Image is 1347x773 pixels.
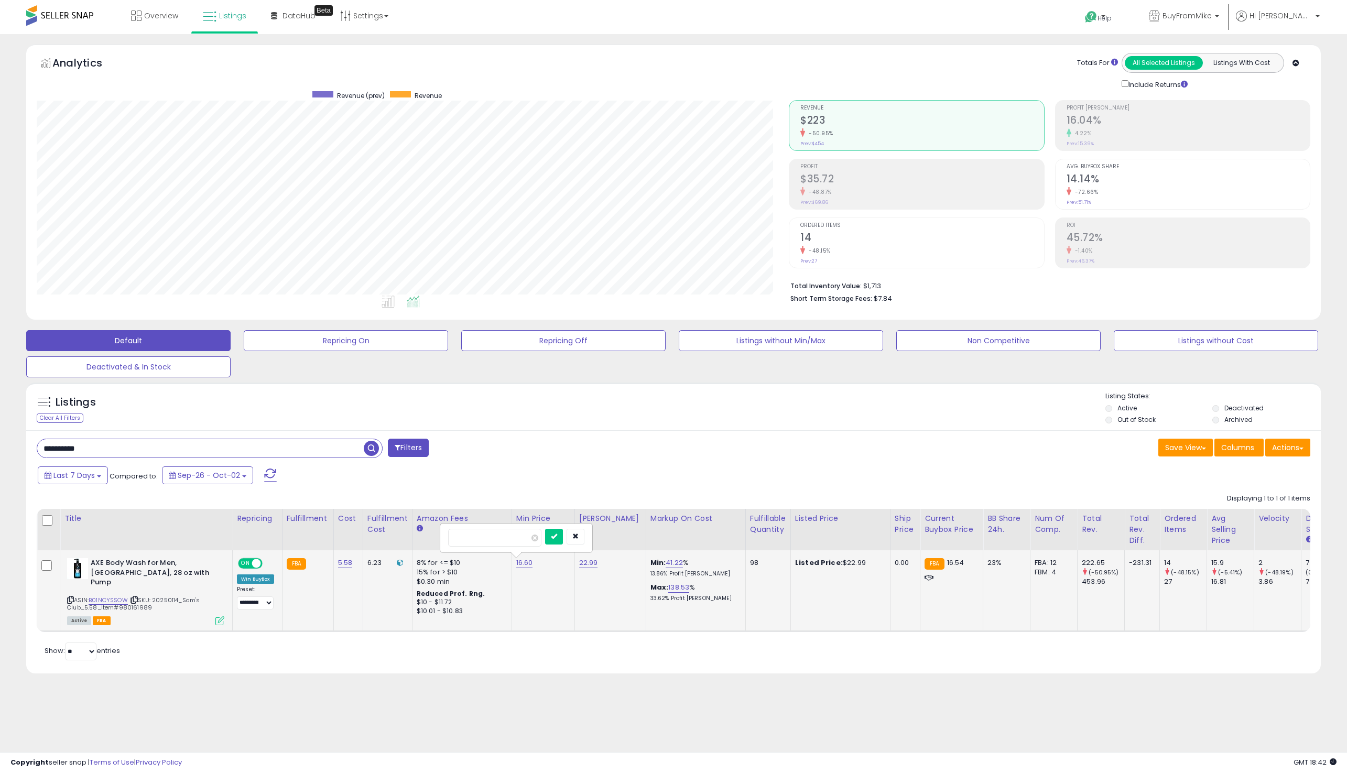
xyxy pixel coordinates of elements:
[800,232,1044,246] h2: 14
[417,598,504,607] div: $10 - $11.72
[805,188,832,196] small: -48.87%
[367,513,408,535] div: Fulfillment Cost
[874,293,892,303] span: $7.84
[1224,404,1264,412] label: Deactivated
[67,558,88,579] img: 41JgIJEafzL._SL40_.jpg
[244,330,448,351] button: Repricing On
[1221,442,1254,453] span: Columns
[1211,577,1254,586] div: 16.81
[579,513,642,524] div: [PERSON_NAME]
[1105,391,1321,401] p: Listing States:
[1082,577,1124,586] div: 453.96
[650,558,666,568] b: Min:
[1067,140,1094,147] small: Prev: 15.39%
[800,258,817,264] small: Prev: 27
[1224,415,1253,424] label: Archived
[1164,558,1207,568] div: 14
[26,330,231,351] button: Default
[1306,513,1344,535] div: Days In Stock
[790,279,1302,291] li: $1,713
[895,558,912,568] div: 0.00
[1265,568,1293,576] small: (-48.19%)
[91,558,218,590] b: AXE Body Wash for Men, [GEOGRAPHIC_DATA], 28 oz with Pump
[461,330,666,351] button: Repricing Off
[947,558,964,568] span: 16.54
[144,10,178,21] span: Overview
[1067,173,1310,187] h2: 14.14%
[1164,513,1202,535] div: Ordered Items
[388,439,429,457] button: Filters
[178,470,240,481] span: Sep-26 - Oct-02
[37,413,83,423] div: Clear All Filters
[800,164,1044,170] span: Profit
[895,513,916,535] div: Ship Price
[790,294,872,303] b: Short Term Storage Fees:
[1098,14,1112,23] span: Help
[650,513,741,524] div: Markup on Cost
[67,558,224,624] div: ASIN:
[1218,568,1242,576] small: (-5.41%)
[1071,129,1092,137] small: 4.22%
[795,558,882,568] div: $22.99
[38,466,108,484] button: Last 7 Days
[800,173,1044,187] h2: $35.72
[219,10,246,21] span: Listings
[67,596,200,612] span: | SKU: 20250114_Sam's Club_5.58_Item#980161989
[668,582,689,593] a: 138.53
[650,595,737,602] p: 33.62% Profit [PERSON_NAME]
[1171,568,1199,576] small: (-48.15%)
[1125,56,1203,70] button: All Selected Listings
[1114,78,1200,90] div: Include Returns
[1236,10,1320,34] a: Hi [PERSON_NAME]
[239,559,252,568] span: ON
[1258,558,1301,568] div: 2
[64,513,228,524] div: Title
[1035,568,1069,577] div: FBM: 4
[1035,558,1069,568] div: FBA: 12
[800,114,1044,128] h2: $223
[417,577,504,586] div: $0.30 min
[1306,568,1320,576] small: (0%)
[1067,114,1310,128] h2: 16.04%
[45,646,120,656] span: Show: entries
[1071,247,1093,255] small: -1.40%
[1082,513,1120,535] div: Total Rev.
[925,513,979,535] div: Current Buybox Price
[52,56,123,73] h5: Analytics
[650,570,737,578] p: 13.86% Profit [PERSON_NAME]
[56,395,96,410] h5: Listings
[415,91,442,100] span: Revenue
[237,513,278,524] div: Repricing
[650,583,737,602] div: %
[89,596,128,605] a: B01NCYSSOW
[417,568,504,577] div: 15% for > $10
[805,129,833,137] small: -50.95%
[1227,494,1310,504] div: Displaying 1 to 1 of 1 items
[1164,577,1207,586] div: 27
[1211,513,1250,546] div: Avg Selling Price
[795,558,843,568] b: Listed Price:
[337,91,385,100] span: Revenue (prev)
[417,558,504,568] div: 8% for <= $10
[987,513,1026,535] div: BB Share 24h.
[1117,415,1156,424] label: Out of Stock
[805,247,831,255] small: -48.15%
[1067,258,1094,264] small: Prev: 46.37%
[925,558,944,570] small: FBA
[516,513,570,524] div: Min Price
[1077,58,1118,68] div: Totals For
[1250,10,1312,21] span: Hi [PERSON_NAME]
[800,199,828,205] small: Prev: $69.86
[417,524,423,534] small: Amazon Fees.
[417,607,504,616] div: $10.01 - $10.83
[679,330,883,351] button: Listings without Min/Max
[287,513,329,524] div: Fulfillment
[795,513,886,524] div: Listed Price
[53,470,95,481] span: Last 7 Days
[516,558,533,568] a: 16.60
[790,281,862,290] b: Total Inventory Value:
[1071,188,1099,196] small: -72.66%
[646,509,745,550] th: The percentage added to the cost of goods (COGS) that forms the calculator for Min & Max prices.
[1035,513,1073,535] div: Num of Comp.
[1067,223,1310,228] span: ROI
